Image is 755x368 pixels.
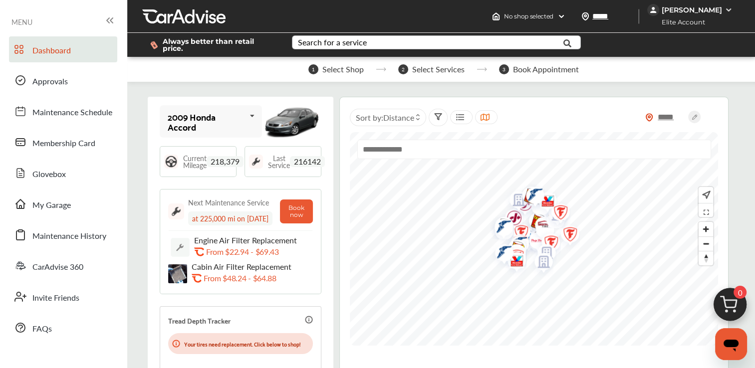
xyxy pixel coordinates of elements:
[488,239,512,268] div: Map marker
[9,160,117,186] a: Glovebox
[168,230,313,231] img: border-line.da1032d4.svg
[528,216,555,237] img: logo-discount-tire.png
[534,229,559,260] div: Map marker
[477,67,487,71] img: stepper-arrow.e24c07c6.svg
[262,99,321,144] img: mobile_5577_st0640_046.jpg
[298,38,367,46] div: Search for a service
[499,64,509,74] span: 3
[553,220,580,252] img: logo-firestone.png
[350,132,718,346] canvas: Map
[514,181,539,213] div: Map marker
[192,262,301,271] p: Cabin Air Filter Replacement
[539,206,565,228] img: logo-discount-tire.png
[308,64,318,74] span: 1
[488,239,514,268] img: logo-goodyear.png
[544,198,569,230] div: Map marker
[268,155,290,169] span: Last Service
[355,112,414,123] span: Sort by :
[32,199,71,212] span: My Garage
[648,17,713,27] span: Elite Account
[557,12,565,20] img: header-down-arrow.9dd2ce7d.svg
[503,229,528,260] div: Map marker
[194,235,304,245] p: Engine Air Filter Replacement
[502,186,528,217] img: empty_shop_logo.394c5474.svg
[188,211,272,225] div: at 225,000 mi on [DATE]
[204,273,276,283] p: From $48.24 - $64.88
[501,234,525,266] div: Map marker
[32,75,68,88] span: Approvals
[171,238,190,257] img: default_wrench_icon.d1a43860.svg
[488,211,512,244] div: Map marker
[699,237,713,251] span: Zoom out
[488,211,514,244] img: logo-take5.png
[647,4,659,16] img: jVpblrzwTbfkPYzPPzSLxeg0AAAAASUVORK5CYII=
[534,228,559,259] div: Map marker
[9,67,117,93] a: Approvals
[527,248,552,279] div: Map marker
[534,229,561,260] img: logo-firestone.png
[183,155,207,169] span: Current Mileage
[280,199,313,223] button: Book now
[206,247,279,256] p: From $22.94 - $69.43
[184,339,300,349] p: Your tires need replacement. Click below to shop!
[487,213,513,243] img: logo-goodyear.png
[9,253,117,279] a: CarAdvise 360
[150,41,158,49] img: dollor_label_vector.a70140d1.svg
[290,156,325,167] span: 216142
[502,186,527,217] div: Map marker
[168,315,231,326] p: Tread Depth Tracker
[699,236,713,251] button: Zoom out
[638,9,639,24] img: header-divider.bc55588e.svg
[163,38,276,52] span: Always better than retail price.
[32,137,95,150] span: Membership Card
[322,65,364,74] span: Select Shop
[412,65,465,74] span: Select Services
[534,228,560,259] img: empty_shop_logo.394c5474.svg
[383,112,414,123] span: Distance
[9,98,117,124] a: Maintenance Schedule
[514,181,541,213] img: logo-take5.png
[9,191,117,217] a: My Garage
[706,283,754,331] img: cart_icon.3d0951e8.svg
[699,222,713,236] button: Zoom in
[498,204,522,235] div: Map marker
[518,182,545,211] img: logo-goodyear.png
[500,243,525,274] div: Map marker
[32,168,66,181] span: Glovebox
[500,247,525,278] div: Map marker
[539,206,564,228] div: Map marker
[498,204,524,235] img: logo-jiffylube.png
[9,129,117,155] a: Membership Card
[9,222,117,248] a: Maintenance History
[725,6,733,14] img: WGsFRI8htEPBVLJbROoPRyZpYNWhNONpIPPETTm6eUC0GeLEiAAAAAElFTkSuQmCC
[32,44,71,57] span: Dashboard
[487,213,512,243] div: Map marker
[168,112,246,132] div: 2009 Honda Accord
[581,12,589,20] img: location_vector.a44bc228.svg
[168,264,187,283] img: cabin-air-filter-replacement-thumb.jpg
[513,65,579,74] span: Book Appointment
[164,155,178,169] img: steering_logo
[530,239,556,270] img: empty_shop_logo.394c5474.svg
[11,18,32,26] span: MENU
[9,284,117,310] a: Invite Friends
[699,251,713,265] button: Reset bearing to north
[32,106,112,119] span: Maintenance Schedule
[500,239,525,270] div: Map marker
[188,197,269,207] div: Next Maintenance Service
[32,323,52,336] span: FAQs
[645,113,653,122] img: location_vector_orange.38f05af8.svg
[530,239,555,270] div: Map marker
[531,187,556,218] div: Map marker
[398,64,408,74] span: 2
[527,248,553,279] img: empty_shop_logo.394c5474.svg
[9,315,117,341] a: FAQs
[207,156,244,167] span: 218,379
[492,12,500,20] img: header-home-logo.8d720a4f.svg
[503,230,528,259] div: Map marker
[528,216,553,237] div: Map marker
[715,328,747,360] iframe: Button to launch messaging window
[662,5,722,14] div: [PERSON_NAME]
